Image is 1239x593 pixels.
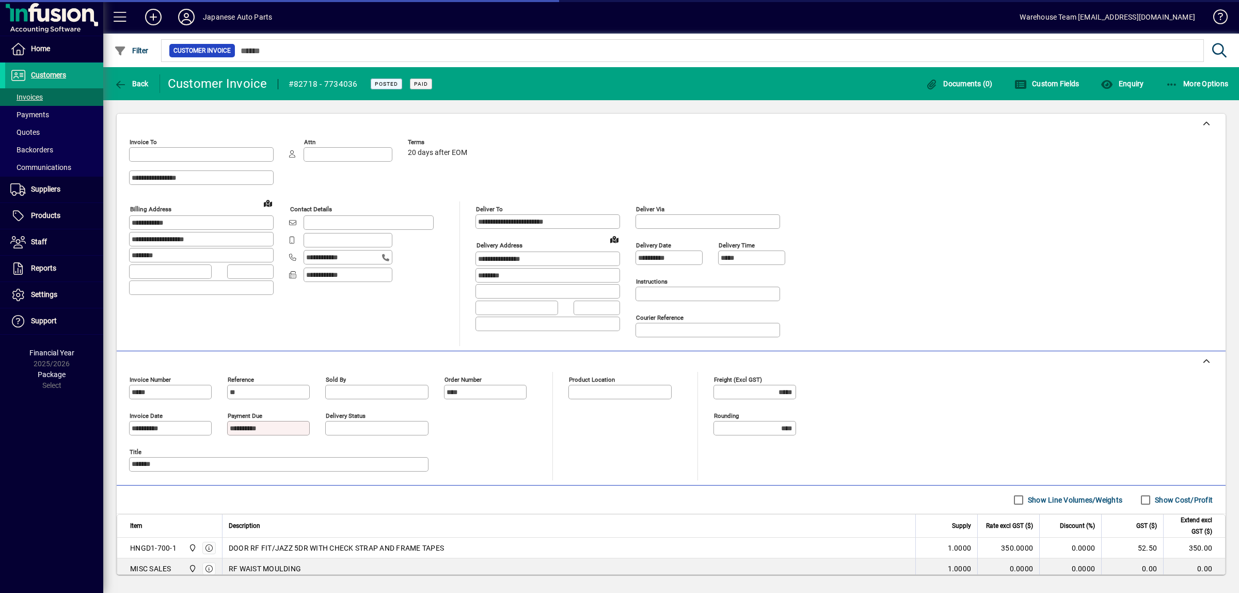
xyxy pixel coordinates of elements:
a: Staff [5,229,103,255]
mat-label: Product location [569,376,615,383]
button: More Options [1163,74,1231,93]
span: Staff [31,238,47,246]
a: View on map [260,195,276,211]
td: 0.0000 [1039,538,1101,558]
span: Home [31,44,50,53]
span: 20 days after EOM [408,149,467,157]
span: RF WAIST MOULDING [229,564,301,574]
div: 0.0000 [984,564,1033,574]
button: Documents (0) [923,74,995,93]
span: Settings [31,290,57,299]
mat-label: Delivery date [636,242,671,249]
a: Settings [5,282,103,308]
span: Back [114,80,149,88]
mat-label: Order number [444,376,482,383]
a: Knowledge Base [1205,2,1226,36]
span: Filter [114,46,149,55]
span: Support [31,317,57,325]
label: Show Line Volumes/Weights [1026,495,1122,505]
mat-label: Courier Reference [636,314,684,321]
mat-label: Sold by [326,376,346,383]
a: Support [5,308,103,334]
mat-label: Title [130,448,141,456]
button: Back [112,74,151,93]
span: Terms [408,139,470,146]
mat-label: Invoice number [130,376,171,383]
span: Paid [414,81,428,87]
div: MISC SALES [130,564,171,574]
mat-label: Attn [304,138,315,146]
a: Invoices [5,88,103,106]
span: Financial Year [29,349,74,357]
a: Backorders [5,141,103,159]
a: Suppliers [5,177,103,202]
mat-label: Rounding [714,412,739,419]
mat-label: Deliver via [636,206,664,213]
button: Add [137,8,170,26]
mat-label: Instructions [636,278,668,285]
span: Package [38,370,66,379]
span: Custom Fields [1014,80,1079,88]
span: Payments [10,111,49,119]
a: View on map [606,231,623,247]
td: 350.00 [1163,538,1225,558]
span: Reports [31,264,56,272]
button: Filter [112,41,151,60]
div: #82718 - 7734036 [289,76,358,92]
span: Description [229,520,260,532]
button: Enquiry [1098,74,1146,93]
span: GST ($) [1136,520,1157,532]
a: Payments [5,106,103,123]
span: Supply [952,520,971,532]
span: Posted [375,81,398,87]
div: Customer Invoice [168,75,267,92]
app-page-header-button: Back [103,74,160,93]
a: Communications [5,159,103,176]
span: Rate excl GST ($) [986,520,1033,532]
button: Custom Fields [1012,74,1082,93]
label: Show Cost/Profit [1153,495,1213,505]
button: Profile [170,8,203,26]
div: Japanese Auto Parts [203,9,272,25]
span: Discount (%) [1060,520,1095,532]
a: Products [5,203,103,229]
td: 0.0000 [1039,558,1101,579]
span: DOOR RF FIT/JAZZ 5DR WITH CHECK STRAP AND FRAME TAPES [229,543,444,553]
a: Quotes [5,123,103,141]
mat-label: Payment due [228,412,262,419]
span: Backorders [10,146,53,154]
mat-label: Deliver To [476,206,503,213]
div: HNGD1-700-1 [130,543,177,553]
span: Enquiry [1101,80,1143,88]
span: Communications [10,163,71,171]
span: Documents (0) [926,80,993,88]
a: Reports [5,256,103,282]
span: Invoices [10,93,43,101]
span: Central [186,542,198,554]
span: 1.0000 [948,564,972,574]
mat-label: Invoice date [130,412,163,419]
td: 0.00 [1163,558,1225,579]
mat-label: Reference [228,376,254,383]
span: Item [130,520,142,532]
mat-label: Delivery time [719,242,755,249]
mat-label: Delivery status [326,412,366,419]
span: Suppliers [31,185,60,193]
span: Customers [31,71,66,79]
span: Products [31,211,60,220]
div: Warehouse Team [EMAIL_ADDRESS][DOMAIN_NAME] [1020,9,1195,25]
td: 0.00 [1101,558,1163,579]
span: 1.0000 [948,543,972,553]
mat-label: Freight (excl GST) [714,376,762,383]
mat-label: Invoice To [130,138,157,146]
span: Customer Invoice [173,45,231,56]
span: More Options [1166,80,1229,88]
span: Central [186,563,198,574]
div: 350.0000 [984,543,1033,553]
a: Home [5,36,103,62]
span: Extend excl GST ($) [1170,514,1212,537]
td: 52.50 [1101,538,1163,558]
span: Quotes [10,128,40,136]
